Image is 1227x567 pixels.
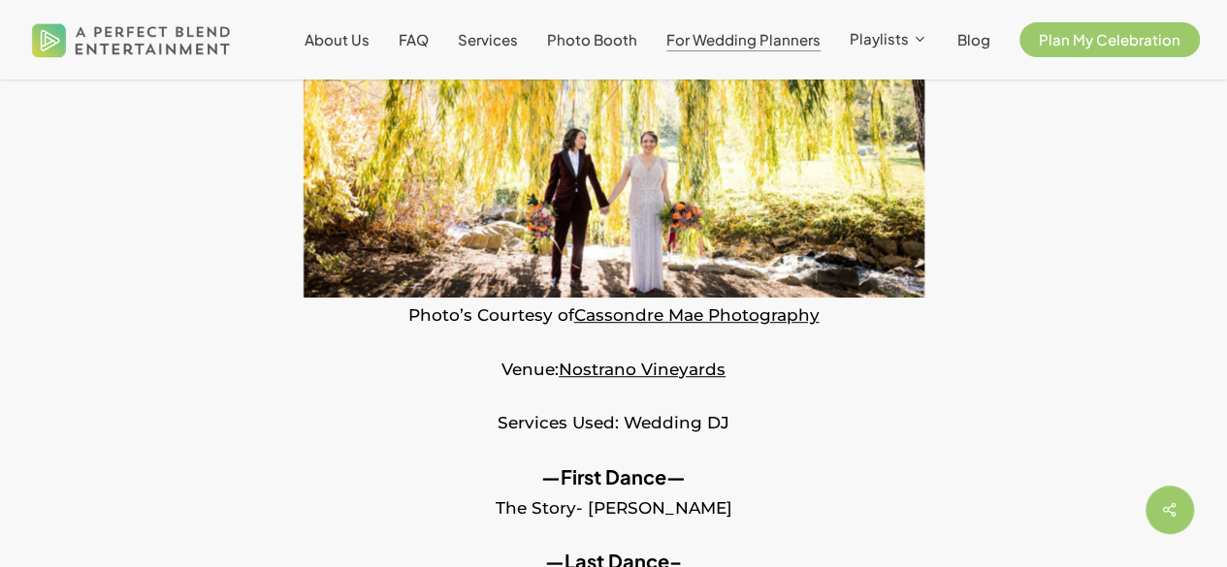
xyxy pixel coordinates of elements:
[1039,30,1180,48] span: Plan My Celebration
[666,30,821,48] span: For Wedding Planners
[541,464,686,488] strong: —First Dance—
[458,32,518,47] a: Services
[850,31,928,48] a: Playlists
[399,32,429,47] a: FAQ
[850,29,909,47] span: Playlists
[58,408,1169,462] p: Services Used: Wedding DJ
[305,32,370,47] a: About Us
[666,32,821,47] a: For Wedding Planners
[27,8,236,72] img: A Perfect Blend Entertainment
[305,30,370,48] span: About Us
[58,355,1169,409] p: Venue:
[1019,32,1200,47] a: Plan My Celebration
[547,32,637,47] a: Photo Booth
[957,32,990,47] a: Blog
[58,462,1169,548] p: The Story- [PERSON_NAME]
[458,30,518,48] span: Services
[399,30,429,48] span: FAQ
[957,30,990,48] span: Blog
[559,360,726,379] a: Nostrano Vineyards
[574,305,820,325] a: Cassondre Mae Photography
[547,30,637,48] span: Photo Booth
[58,300,1169,355] p: Photo’s Courtesy of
